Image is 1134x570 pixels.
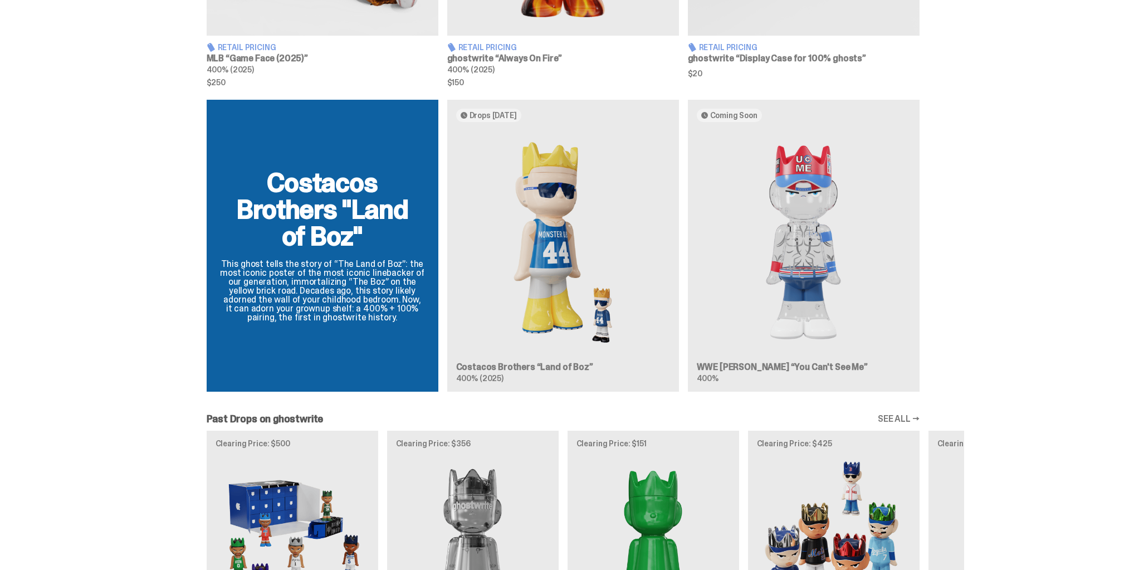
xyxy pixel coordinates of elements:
[396,440,550,447] p: Clearing Price: $356
[456,363,670,372] h3: Costacos Brothers “Land of Boz”
[456,131,670,354] img: Land of Boz
[458,43,517,51] span: Retail Pricing
[220,169,425,250] h2: Costacos Brothers "Land of Boz"
[207,414,324,424] h2: Past Drops on ghostwrite
[447,79,679,86] span: $150
[697,363,911,372] h3: WWE [PERSON_NAME] “You Can't See Me”
[688,54,920,63] h3: ghostwrite “Display Case for 100% ghosts”
[447,54,679,63] h3: ghostwrite “Always On Fire”
[207,54,438,63] h3: MLB “Game Face (2025)”
[699,43,757,51] span: Retail Pricing
[697,131,911,354] img: You Can't See Me
[456,373,504,383] span: 400% (2025)
[576,440,730,447] p: Clearing Price: $151
[937,440,1091,447] p: Clearing Price: $150
[878,415,920,423] a: SEE ALL →
[688,70,920,77] span: $20
[470,111,517,120] span: Drops [DATE]
[697,373,718,383] span: 400%
[218,43,276,51] span: Retail Pricing
[447,65,495,75] span: 400% (2025)
[757,440,911,447] p: Clearing Price: $425
[207,65,254,75] span: 400% (2025)
[220,260,425,322] p: This ghost tells the story of “The Land of Boz”: the most iconic poster of the most iconic lineba...
[216,440,369,447] p: Clearing Price: $500
[710,111,757,120] span: Coming Soon
[207,79,438,86] span: $250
